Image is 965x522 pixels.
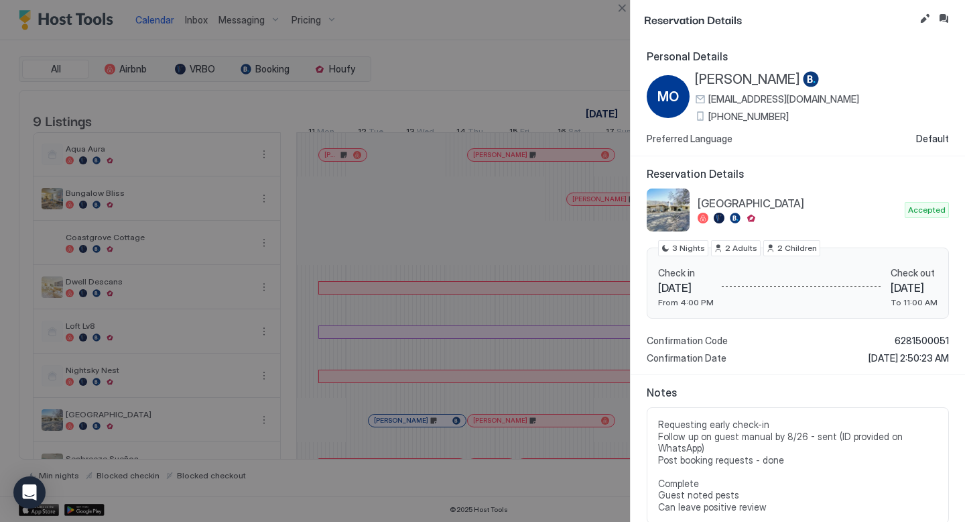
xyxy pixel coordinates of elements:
span: [DATE] 2:50:23 AM [868,352,949,364]
span: [DATE] [658,281,714,295]
span: Requesting early check-in Follow up on guest manual by 8/26 - sent (ID provided on WhatsApp) Post... [658,419,938,513]
span: Accepted [908,204,946,216]
span: Check in [658,267,714,279]
span: [PERSON_NAME] [695,71,800,88]
span: To 11:00 AM [891,297,938,307]
span: 6281500051 [895,335,949,347]
span: Check out [891,267,938,279]
span: 3 Nights [672,242,705,254]
span: 2 Children [777,242,817,254]
span: [EMAIL_ADDRESS][DOMAIN_NAME] [708,93,859,105]
span: 2 Adults [725,242,757,254]
span: [GEOGRAPHIC_DATA] [698,197,899,210]
span: MO [657,87,679,107]
div: listing image [647,189,690,231]
span: [DATE] [891,281,938,295]
span: Notes [647,386,949,399]
span: Preferred Language [647,133,732,145]
span: [PHONE_NUMBER] [708,111,789,123]
button: Inbox [936,11,952,27]
span: Confirmation Date [647,352,726,364]
span: From 4:00 PM [658,297,714,307]
div: Open Intercom Messenger [13,476,46,509]
span: Confirmation Code [647,335,728,347]
span: Reservation Details [647,167,949,180]
button: Edit reservation [917,11,933,27]
span: Reservation Details [644,11,914,28]
span: Personal Details [647,50,949,63]
span: Default [916,133,949,145]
